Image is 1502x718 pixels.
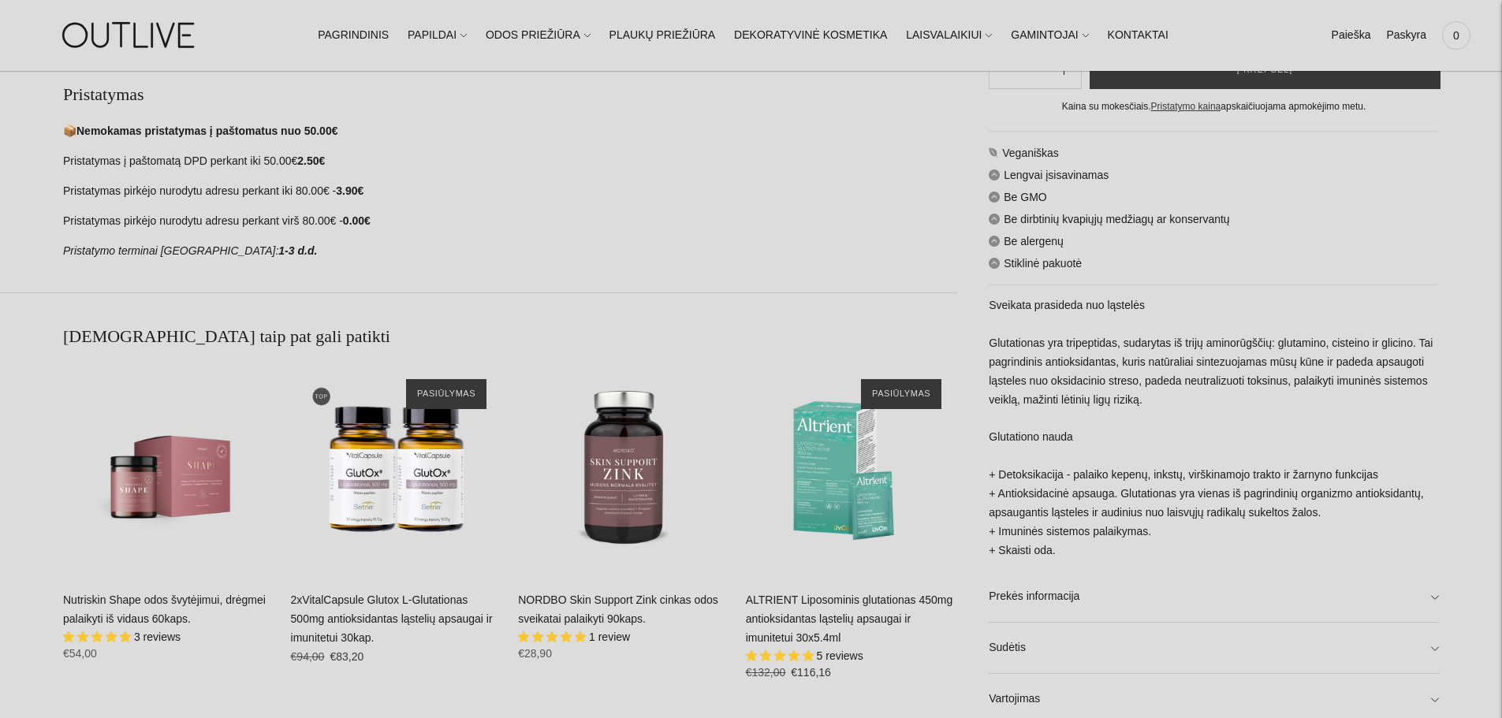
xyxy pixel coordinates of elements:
[734,18,887,53] a: DEKORATYVINĖ KOSMETIKA
[63,122,957,141] p: 📦
[63,182,957,201] p: Pristatymas pirkėjo nurodytu adresu perkant iki 80.00€ -
[589,631,630,643] span: 1 review
[408,18,467,53] a: PAPILDAI
[746,593,953,644] a: ALTRIENT Liposominis glutationas 450mg antioksidantas ląstelių apsaugai ir imunitetui 30x5.4ml
[291,650,325,663] s: €94,00
[63,83,957,106] h2: Pristatymas
[518,647,552,660] span: €28,90
[1151,102,1221,113] a: Pristatymo kaina
[291,363,503,575] a: 2xVitalCapsule Glutox L-Glutationas 500mg antioksidantas ląstelių apsaugai ir imunitetui 30kap.
[1445,24,1467,47] span: 0
[318,18,389,53] a: PAGRINDINIS
[1108,18,1168,53] a: KONTAKTAI
[746,649,817,662] span: 5.00 stars
[989,296,1439,560] p: Sveikata prasideda nuo ląstelės Glutationas yra tripeptidas, sudarytas iš trijų aminorūgščių: glu...
[297,154,325,167] strong: 2.50€
[989,571,1439,622] a: Prekės informacija
[518,631,589,643] span: 5.00 stars
[32,8,229,62] img: OUTLIVE
[330,650,363,663] span: €83,20
[278,244,317,257] strong: 1-3 d.d.
[1386,18,1426,53] a: Paskyra
[486,18,591,53] a: ODOS PRIEŽIŪRA
[518,363,730,575] a: NORDBO Skin Support Zink cinkas odos sveikatai palaikyti 90kaps.
[1442,18,1470,53] a: 0
[989,99,1439,116] div: Kaina su mokesčiais. apskaičiuojama apmokėjimo metu.
[518,593,718,625] a: NORDBO Skin Support Zink cinkas odos sveikatai palaikyti 90kaps.
[76,125,337,137] strong: Nemokamas pristatymas į paštomatus nuo 50.00€
[906,18,992,53] a: LAISVALAIKIUI
[291,593,493,644] a: 2xVitalCapsule Glutox L-Glutationas 500mg antioksidantas ląstelių apsaugai ir imunitetui 30kap.
[134,631,181,643] span: 3 reviews
[63,647,97,660] span: €54,00
[63,631,134,643] span: 5.00 stars
[1332,18,1371,53] a: Paieška
[791,666,831,679] span: €116,16
[63,152,957,171] p: Pristatymas į paštomatą DPD perkant iki 50.00€
[63,363,275,575] a: Nutriskin Shape odos švytėjimui, drėgmei palaikyti iš vidaus 60kaps.
[336,184,363,197] strong: 3.90€
[63,212,957,231] p: Pristatymas pirkėjo nurodytu adresu perkant virš 80.00€ -
[343,214,371,227] strong: 0.00€
[817,649,863,662] span: 5 reviews
[746,666,786,679] s: €132,00
[63,325,957,348] h2: [DEMOGRAPHIC_DATA] taip pat gali patikti
[746,363,958,575] a: ALTRIENT Liposominis glutationas 450mg antioksidantas ląstelių apsaugai ir imunitetui 30x5.4ml
[1011,18,1088,53] a: GAMINTOJAI
[63,244,278,257] em: Pristatymo terminai [GEOGRAPHIC_DATA]:
[63,593,266,625] a: Nutriskin Shape odos švytėjimui, drėgmei palaikyti iš vidaus 60kaps.
[989,623,1439,673] a: Sudėtis
[609,18,716,53] a: PLAUKŲ PRIEŽIŪRA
